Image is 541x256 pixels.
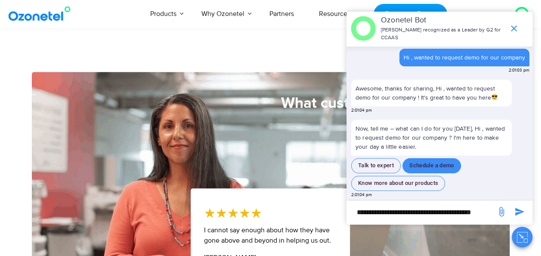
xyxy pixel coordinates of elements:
[512,227,532,247] button: Close chat
[351,16,376,41] img: header
[215,203,227,223] i: ★
[204,226,331,245] span: I cannot say enough about how they have gone above and beyond in helping us out.
[351,205,492,220] div: new-msg-input
[381,15,504,26] p: Ozonetel Bot
[509,67,529,74] span: 2:01:03 pm
[351,158,401,173] button: Talk to expert
[250,203,262,223] i: ★
[511,203,528,220] span: send message
[32,96,486,111] h5: What customers say about us!
[351,176,445,191] button: Know more about our products
[493,203,510,220] span: send message
[402,158,461,173] button: Schedule a demo
[404,53,525,62] div: Hi , wanted to request demo for our company
[351,192,372,198] span: 2:01:04 pm
[381,26,504,42] p: [PERSON_NAME] recognized as a Leader by G2 for CCAAS
[351,107,372,114] span: 2:01:04 pm
[204,203,262,223] div: 5/5
[227,203,238,223] i: ★
[505,20,522,37] span: end chat or minimize
[204,203,215,223] i: ★
[492,94,498,100] img: 😎
[238,203,250,223] i: ★
[356,84,507,102] p: Awesome, thanks for sharing, Hi , wanted to request demo for our company ! It's great to have you...
[351,120,512,156] p: Now, tell me – what can I do for you [DATE], Hi , wanted to request demo for our company ? I'm he...
[374,4,447,24] a: Request a Demo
